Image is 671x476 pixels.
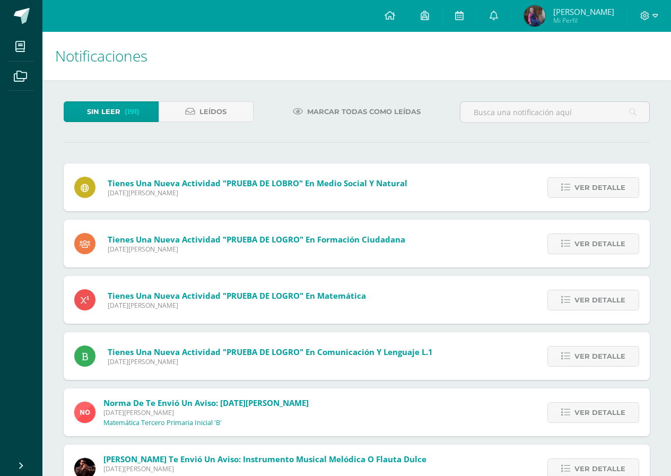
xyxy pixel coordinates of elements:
[524,5,545,27] img: 7309c608190b19cd0ba6ee8393ebc614.png
[574,178,625,197] span: Ver detalle
[108,347,433,357] span: Tienes una nueva actividad "PRUEBA DE LOGRO" En Comunicación y Lenguaje L.1
[574,290,625,310] span: Ver detalle
[103,408,309,417] span: [DATE][PERSON_NAME]
[574,347,625,366] span: Ver detalle
[108,290,366,301] span: Tienes una nueva actividad "PRUEBA DE LOGRO" En Matemática
[74,402,95,423] img: 62c233b24bd104410302cdef3faad317.png
[553,16,614,25] span: Mi Perfil
[103,454,426,464] span: [PERSON_NAME] te envió un aviso: Instrumento Musical Melódica o flauta dulce
[108,234,405,245] span: Tienes una nueva actividad "PRUEBA DE LOGRO" En Formación Ciudadana
[460,102,649,123] input: Busca una notificación aquí
[108,245,405,254] span: [DATE][PERSON_NAME]
[125,102,140,122] span: (191)
[55,46,147,66] span: Notificaciones
[108,178,407,188] span: Tienes una nueva actividad "PRUEBA DE LOBRO" En Medio Social y Natural
[307,102,421,122] span: Marcar todas como leídas
[574,234,625,254] span: Ver detalle
[103,419,222,427] p: Matemática Tercero Primaria Inicial 'B'
[199,102,226,122] span: Leídos
[103,464,426,473] span: [DATE][PERSON_NAME]
[108,301,366,310] span: [DATE][PERSON_NAME]
[574,403,625,422] span: Ver detalle
[103,397,309,408] span: Norma de te envió un aviso: [DATE][PERSON_NAME]
[87,102,120,122] span: Sin leer
[280,101,434,122] a: Marcar todas como leídas
[64,101,159,122] a: Sin leer(191)
[159,101,254,122] a: Leídos
[108,357,433,366] span: [DATE][PERSON_NAME]
[108,188,407,197] span: [DATE][PERSON_NAME]
[553,6,614,17] span: [PERSON_NAME]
